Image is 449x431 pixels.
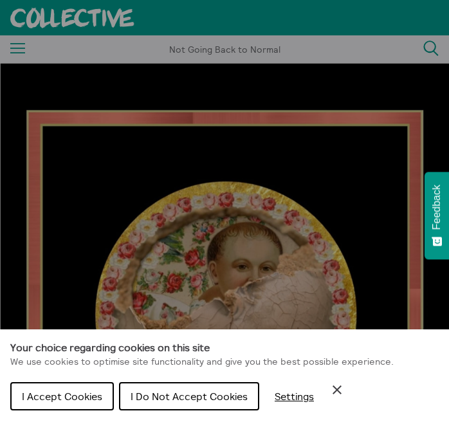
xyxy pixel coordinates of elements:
[22,390,102,403] span: I Accept Cookies
[10,382,114,410] button: I Accept Cookies
[431,185,443,230] span: Feedback
[10,340,439,355] h1: Your choice regarding cookies on this site
[329,382,345,398] button: Close Cookie Control
[425,172,449,259] button: Feedback - Show survey
[275,390,314,403] span: Settings
[10,355,439,369] p: We use cookies to optimise site functionality and give you the best possible experience.
[119,382,259,410] button: I Do Not Accept Cookies
[264,383,324,409] button: Settings
[131,390,248,403] span: I Do Not Accept Cookies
